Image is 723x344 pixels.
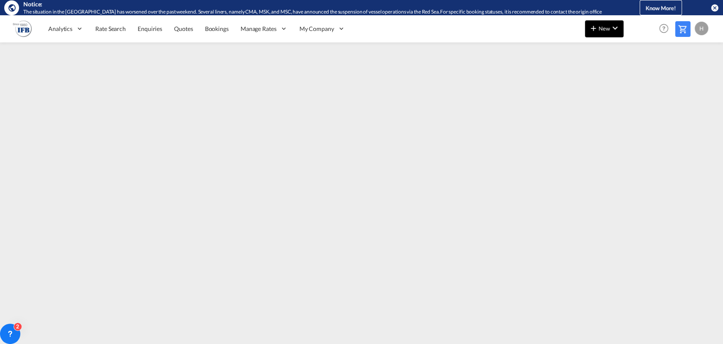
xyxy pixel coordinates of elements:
[585,20,623,37] button: icon-plus 400-fgNewicon-chevron-down
[588,23,598,33] md-icon: icon-plus 400-fg
[23,8,612,16] div: The situation in the Red Sea has worsened over the past weekend. Several liners, namely CMA, MSK,...
[138,25,162,32] span: Enquiries
[657,21,671,36] span: Help
[205,25,229,32] span: Bookings
[174,25,193,32] span: Quotes
[235,15,294,42] div: Manage Rates
[48,25,72,33] span: Analytics
[695,22,708,35] div: H
[95,25,126,32] span: Rate Search
[42,15,89,42] div: Analytics
[168,15,199,42] a: Quotes
[294,15,351,42] div: My Company
[710,3,719,12] button: icon-close-circle
[588,25,620,32] span: New
[299,25,334,33] span: My Company
[13,19,32,38] img: b628ab10256c11eeb52753acbc15d091.png
[132,15,168,42] a: Enquiries
[8,3,16,12] md-icon: icon-earth
[89,15,132,42] a: Rate Search
[657,21,675,36] div: Help
[610,23,620,33] md-icon: icon-chevron-down
[199,15,235,42] a: Bookings
[241,25,277,33] span: Manage Rates
[645,5,676,11] span: Know More!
